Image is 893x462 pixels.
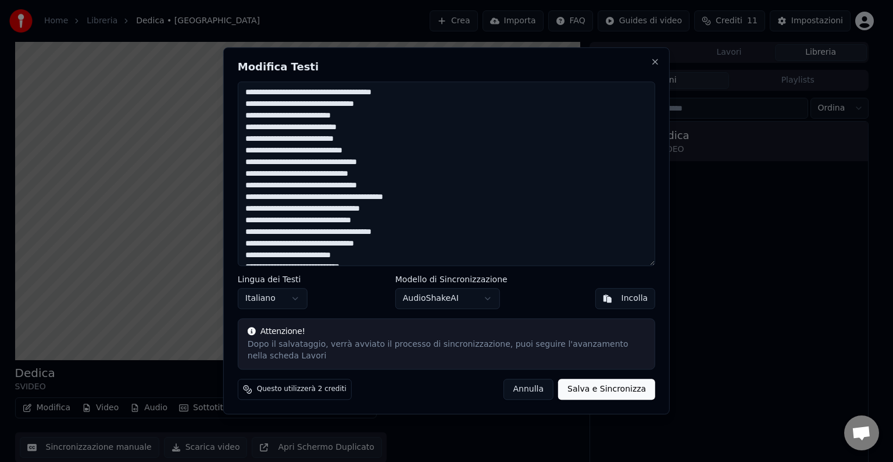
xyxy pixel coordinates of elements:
[238,276,308,284] label: Lingua dei Testi
[595,289,656,310] button: Incolla
[238,62,655,72] h2: Modifica Testi
[248,339,645,363] div: Dopo il salvataggio, verrà avviato il processo di sincronizzazione, puoi seguire l'avanzamento ne...
[503,379,553,400] button: Annulla
[257,385,347,395] span: Questo utilizzerà 2 crediti
[621,293,648,305] div: Incolla
[558,379,655,400] button: Salva e Sincronizza
[395,276,508,284] label: Modello di Sincronizzazione
[248,326,645,338] div: Attenzione!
